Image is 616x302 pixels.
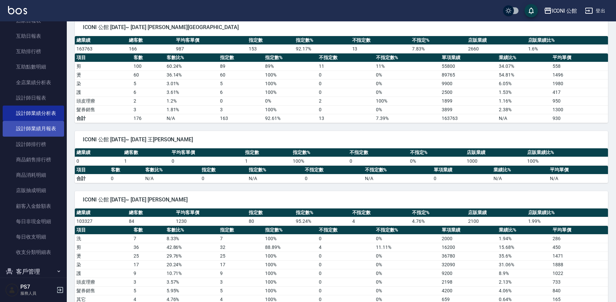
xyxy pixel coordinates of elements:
td: N/A [497,114,551,123]
th: 總客數 [127,36,174,45]
td: 4 [317,243,374,252]
a: 設計師日報表 [3,90,64,106]
td: 100 % [263,260,317,269]
td: 頭皮理療 [75,97,132,105]
td: 0 [317,79,374,88]
button: 登出 [582,5,608,17]
th: 不指定數 [303,166,363,174]
td: 11.11 % [374,243,440,252]
td: 6.05 % [497,79,551,88]
td: 100 [132,62,165,70]
td: 16200 [440,243,497,252]
td: 100 % [263,269,317,278]
td: N/A [247,174,303,183]
td: 0 % [263,97,317,105]
td: 1.99 % [527,217,608,225]
td: 2 [317,97,374,105]
td: 60.24 % [165,62,219,70]
td: 合計 [75,174,109,183]
span: ICONI 公館 [DATE]~ [DATE] 王[PERSON_NAME] [83,136,600,143]
td: 92.61% [263,114,317,123]
td: 1.53 % [497,88,551,97]
td: 100 % [263,105,317,114]
td: 1 [243,157,291,165]
td: 60 [132,70,165,79]
th: 指定數 [247,36,294,45]
td: 0 [317,260,374,269]
td: 1899 [440,97,497,105]
button: save [525,4,538,17]
td: 護 [75,88,132,97]
table: a dense table [75,148,608,166]
span: ICONI 公館 [DATE]~ [DATE] [PERSON_NAME][GEOGRAPHIC_DATA] [83,24,600,31]
td: 1230 [174,217,247,225]
th: 指定數 [243,148,291,157]
td: N/A [363,174,432,183]
td: 1022 [551,269,608,278]
td: 840 [551,286,608,295]
th: 客數 [132,53,165,62]
td: 25 [218,252,263,260]
th: 店販業績比% [527,36,608,45]
td: 13 [351,44,410,53]
td: 29.76 % [165,252,219,260]
th: 平均客單價 [174,208,247,217]
th: 業績比% [492,166,548,174]
td: 7 [218,234,263,243]
td: 0 [317,88,374,97]
td: 163763 [75,44,127,53]
td: 950 [551,97,608,105]
td: 1000 [465,157,526,165]
td: 9900 [440,79,497,88]
td: 燙 [75,252,132,260]
th: 單項業績 [440,53,497,62]
td: 0 [303,174,363,183]
td: 6 [132,88,165,97]
td: 3.57 % [165,278,219,286]
td: 4.06 % [497,286,551,295]
span: ICONI 公館 [DATE]~ [DATE] [PERSON_NAME] [83,196,600,203]
td: 0 % [374,278,440,286]
th: 總客數 [123,148,170,157]
td: 100 % [291,157,348,165]
th: 指定數% [294,208,350,217]
td: 42.86 % [165,243,219,252]
th: 客數 [132,226,165,235]
td: 100 % [263,70,317,79]
td: 54.81 % [497,70,551,79]
td: 31.06 % [497,260,551,269]
td: 10.71 % [165,269,219,278]
th: 平均單價 [551,53,608,62]
a: 設計師業績月報表 [3,121,64,136]
td: 2198 [440,278,497,286]
td: 3.01 % [165,79,219,88]
td: 7.39% [374,114,440,123]
th: 單項業績 [432,166,492,174]
td: 11 [317,62,374,70]
table: a dense table [75,53,608,123]
td: 7 [132,234,165,243]
td: 5 [218,79,263,88]
a: 互助日報表 [3,28,64,44]
td: 100 % [526,157,608,165]
td: 80 [247,217,294,225]
td: 0 % [408,157,465,165]
td: 染 [75,79,132,88]
th: 不指定數 [317,226,374,235]
td: 11 % [374,62,440,70]
th: 業績比% [497,53,551,62]
td: 1.6 % [527,44,608,53]
td: 5 [218,286,263,295]
img: Person [5,283,19,297]
td: 9 [218,269,263,278]
td: 0 % [374,234,440,243]
td: 0 [170,157,243,165]
td: 987 [174,44,247,53]
th: 總業績 [75,148,123,157]
th: 指定數% [263,53,317,62]
th: 總業績 [75,36,127,45]
td: 1.94 % [497,234,551,243]
td: 55800 [440,62,497,70]
td: 163 [218,114,263,123]
a: 設計師排行榜 [3,137,64,152]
